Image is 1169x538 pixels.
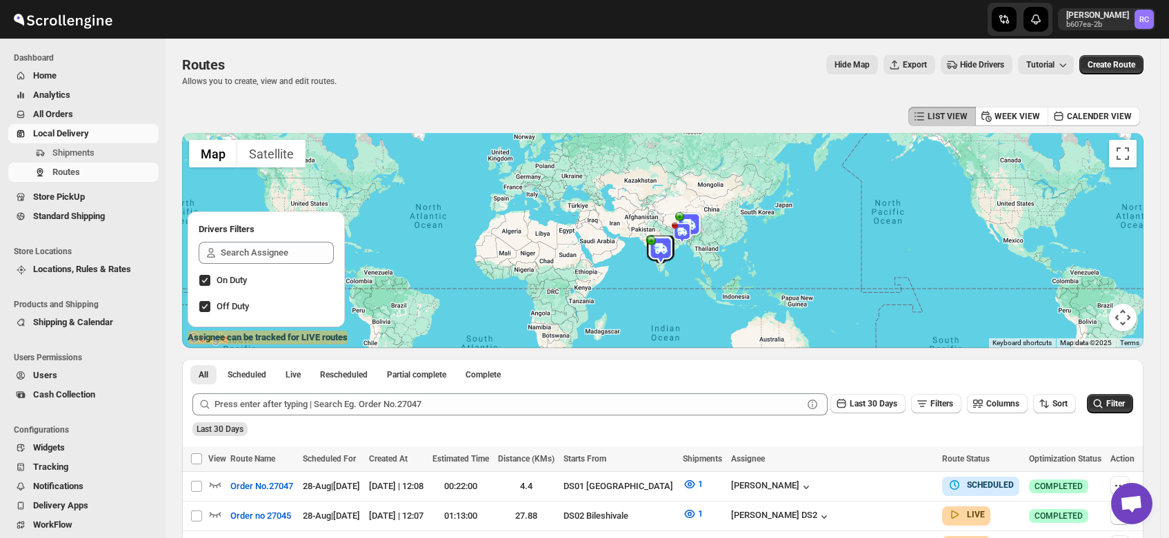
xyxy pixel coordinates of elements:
span: Sort [1052,399,1068,408]
span: Scheduled For [303,454,356,464]
span: WorkFlow [33,519,72,530]
span: Routes [52,167,80,177]
button: Tracking [8,457,159,477]
button: Shipping & Calendar [8,313,159,332]
span: 1 [698,508,703,519]
p: Allows you to create, view and edit routes. [182,76,337,87]
button: Hide Drivers [941,55,1012,74]
button: Filter [1087,394,1133,413]
a: Terms (opens in new tab) [1120,339,1139,346]
span: Tutorial [1026,60,1055,70]
span: Last 30 Days [197,424,243,434]
span: Users Permissions [14,352,159,363]
div: 4.4 [498,479,555,493]
span: Products and Shipping [14,299,159,310]
button: Analytics [8,85,159,105]
span: Export [903,59,927,70]
span: Home [33,70,57,81]
button: [PERSON_NAME] DS2 [731,510,831,524]
button: All routes [190,365,217,384]
button: Locations, Rules & Rates [8,260,159,279]
span: Complete [466,369,501,380]
p: [PERSON_NAME] [1066,10,1129,21]
button: LIVE [948,508,985,521]
div: [DATE] | 12:08 [369,479,424,493]
span: Shipments [52,147,94,158]
span: Local Delivery [33,128,89,138]
button: [PERSON_NAME] [731,480,813,494]
span: 28-Aug | [DATE] [303,510,360,521]
button: Show satellite imagery [237,140,306,167]
span: All Orders [33,109,73,119]
button: Tutorial [1018,55,1074,74]
button: Columns [967,394,1028,413]
span: COMPLETED [1035,481,1083,492]
button: Routes [8,163,159,182]
button: Order No.27047 [222,475,301,497]
span: Optimization Status [1029,454,1101,464]
text: RC [1139,15,1149,24]
a: Open chat [1111,483,1152,524]
span: Delivery Apps [33,500,88,510]
span: WEEK VIEW [995,111,1040,122]
h2: Drivers Filters [199,223,334,236]
span: Hide Drivers [960,59,1004,70]
button: Map action label [826,55,878,74]
span: View [208,454,226,464]
button: Toggle fullscreen view [1109,140,1137,167]
span: Order no 27045 [230,509,291,523]
span: All [199,369,208,380]
span: Filter [1106,399,1125,408]
span: Route Status [942,454,990,464]
span: Map data ©2025 [1060,339,1112,346]
span: Shipments [683,454,722,464]
span: Locations, Rules & Rates [33,264,131,274]
span: Dashboard [14,52,159,63]
button: WorkFlow [8,515,159,535]
button: Shipments [8,143,159,163]
a: Open this area in Google Maps (opens a new window) [186,330,231,348]
input: Press enter after typing | Search Eg. Order No.27047 [214,393,803,415]
span: Hide Map [835,59,870,70]
span: Analytics [33,90,70,100]
b: SCHEDULED [967,480,1014,490]
span: Standard Shipping [33,211,105,221]
span: 1 [698,479,703,489]
button: CALENDER VIEW [1048,107,1140,126]
span: Live [286,369,301,380]
span: Routes [182,56,225,73]
button: SCHEDULED [948,478,1014,492]
div: 27.88 [498,509,555,523]
span: Configurations [14,424,159,435]
div: DS02 Bileshivale [563,509,675,523]
span: Starts From [563,454,606,464]
button: Home [8,66,159,85]
span: Scheduled [228,369,266,380]
span: LIST VIEW [928,111,968,122]
button: Last 30 Days [830,394,906,413]
button: Notifications [8,477,159,496]
button: Map camera controls [1109,304,1137,331]
button: Export [883,55,935,74]
div: 01:13:00 [432,509,490,523]
button: 1 [675,503,711,525]
span: Last 30 Days [850,399,897,408]
div: DS01 [GEOGRAPHIC_DATA] [563,479,675,493]
span: Route Name [230,454,275,464]
span: Estimated Time [432,454,489,464]
button: LIST VIEW [908,107,976,126]
span: Notifications [33,481,83,491]
span: Cash Collection [33,389,95,400]
span: Filters [930,399,953,408]
span: Create Route [1088,59,1135,70]
button: 1 [675,473,711,495]
span: COMPLETED [1035,510,1083,521]
span: Tracking [33,462,68,472]
span: Assignee [731,454,765,464]
button: User menu [1058,8,1155,30]
button: Delivery Apps [8,496,159,515]
input: Search Assignee [221,242,334,264]
button: Filters [911,394,961,413]
button: Widgets [8,438,159,457]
